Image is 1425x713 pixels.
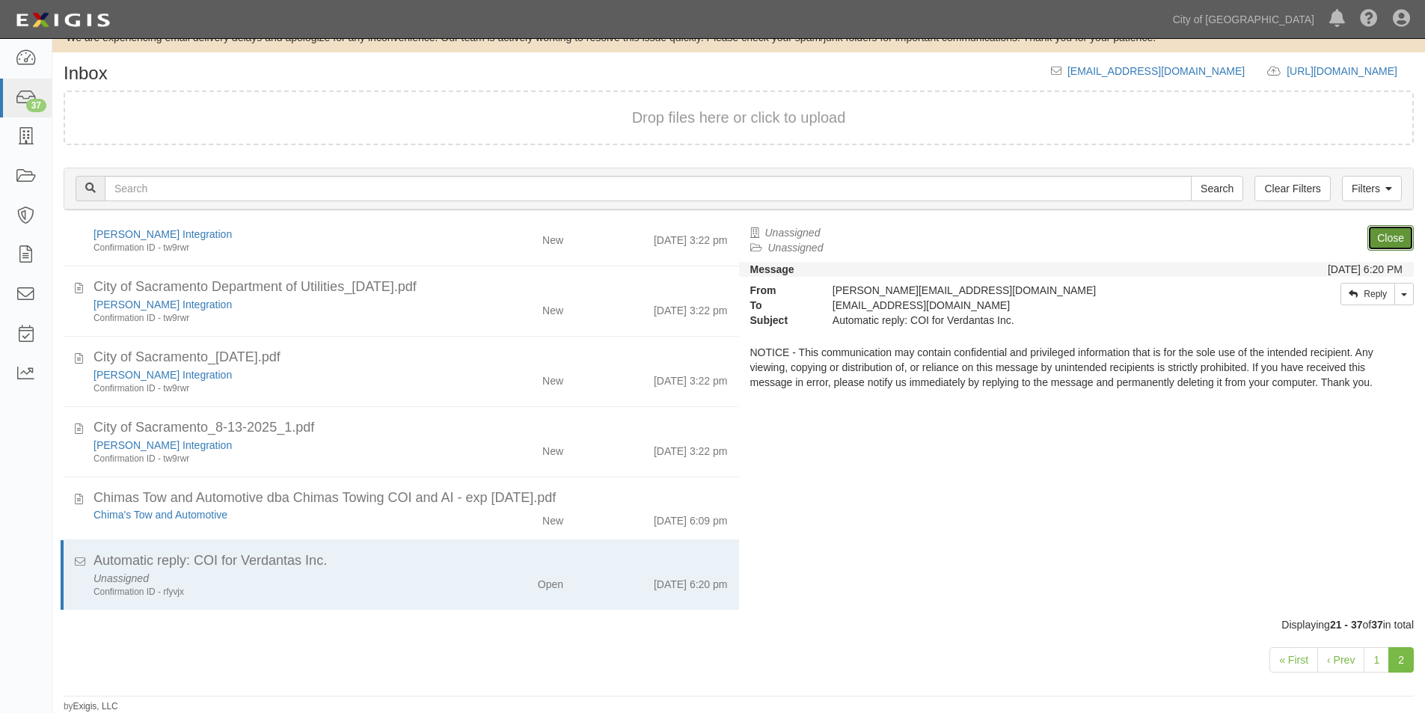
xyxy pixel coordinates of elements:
div: New [542,367,563,388]
a: Unassigned [765,227,821,239]
div: Automatic reply: COI for Verdantas Inc. [821,313,1234,328]
div: City of Sacramento Department of Utilities_8-13-2025.pdf [94,278,728,297]
div: inbox@cos.complianz.com [821,298,1234,313]
a: City of [GEOGRAPHIC_DATA] [1165,4,1322,34]
a: [PERSON_NAME] Integration [94,369,232,381]
img: logo-5460c22ac91f19d4615b14bd174203de0afe785f0fc80cf4dbbc73dc1793850b.png [11,7,114,34]
strong: Message [750,263,794,275]
div: [DATE] 6:20 pm [654,571,728,592]
a: Clear Filters [1254,176,1330,201]
div: New [542,438,563,459]
a: Reply [1340,283,1395,305]
strong: From [739,283,821,298]
a: [PERSON_NAME] Integration [94,299,232,310]
h1: Inbox [64,64,108,83]
div: New [542,507,563,528]
div: Automatic reply: COI for Verdantas Inc. [94,551,728,571]
a: [EMAIL_ADDRESS][DOMAIN_NAME] [1067,65,1245,77]
div: Confirmation ID - tw9rwr [94,382,454,395]
small: by [64,700,118,713]
div: [DATE] 3:22 pm [654,438,728,459]
div: [DATE] 6:20 PM [1328,262,1403,277]
div: [DATE] 3:22 pm [654,227,728,248]
a: 1 [1364,647,1389,673]
b: 21 - 37 [1330,619,1363,631]
div: [DATE] 3:22 pm [654,367,728,388]
div: John Wootton Integration [94,227,454,242]
a: Unassigned [768,242,824,254]
input: Search [1191,176,1243,201]
div: City of Sacramento_8-13-2025_1.pdf [94,418,728,438]
a: [PERSON_NAME] Integration [94,439,232,451]
div: John Wootton Integration [94,367,454,382]
a: Chima's Tow and Automotive [94,509,227,521]
a: « First [1269,647,1318,673]
div: [PERSON_NAME][EMAIL_ADDRESS][DOMAIN_NAME] [821,283,1234,298]
div: [DATE] 3:22 pm [654,297,728,318]
div: NOTICE - This communication may contain confidential and privileged information that is for the s... [739,328,1415,390]
div: Confirmation ID - tw9rwr [94,242,454,254]
input: Search [105,176,1192,201]
div: Confirmation ID - tw9rwr [94,312,454,325]
div: Chimas Tow and Automotive dba Chimas Towing COI and AI - exp 11-1-2025.pdf [94,489,728,508]
a: Close [1367,225,1414,251]
button: Drop files here or click to upload [632,107,846,129]
strong: To [739,298,821,313]
div: Confirmation ID - rfyvjx [94,586,454,599]
div: Open [538,571,563,592]
div: New [542,227,563,248]
div: New [542,297,563,318]
div: Displaying of in total [52,617,1425,632]
a: [PERSON_NAME] Integration [94,228,232,240]
a: Filters [1342,176,1402,201]
div: Chima's Tow and Automotive [94,507,454,522]
div: Confirmation ID - tw9rwr [94,453,454,465]
div: John Wootton Integration [94,297,454,312]
div: City of Sacramento_8-13-2025.pdf [94,348,728,367]
a: 2 [1388,647,1414,673]
em: Unassigned [94,572,149,584]
b: 37 [1371,619,1383,631]
a: ‹ Prev [1317,647,1364,673]
strong: Subject [739,313,821,328]
div: John Wootton Integration [94,438,454,453]
div: [DATE] 6:09 pm [654,507,728,528]
a: Exigis, LLC [73,701,118,712]
a: [URL][DOMAIN_NAME] [1287,65,1414,77]
div: 37 [26,99,46,112]
i: Help Center - Complianz [1360,10,1378,28]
